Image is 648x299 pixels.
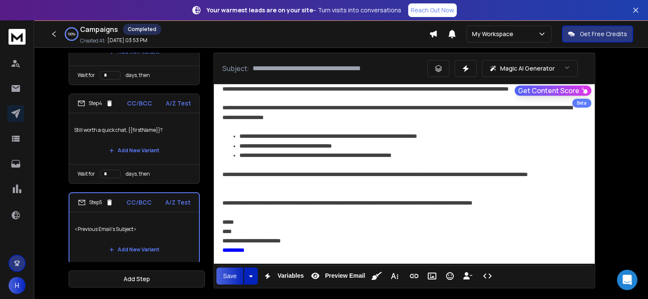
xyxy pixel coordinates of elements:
[424,268,440,285] button: Insert Image (Ctrl+P)
[411,6,454,14] p: Reach Out Now
[259,268,305,285] button: Variables
[78,72,95,79] p: Wait for
[323,272,367,279] span: Preview Email
[69,192,200,264] li: Step5CC/BCCA/Z Test<Previous Email's Subject>Add New Variant
[207,6,401,14] p: – Turn visits into conversations
[369,268,385,285] button: Clean HTML
[102,142,166,159] button: Add New Variant
[562,26,633,43] button: Get Free Credits
[69,94,200,184] li: Step4CC/BCCA/Z TestStill worth a quick chat, {{firstName}}?Add New VariantWait fordays, then
[74,118,194,142] p: Still worth a quick chat, {{firstName}}?
[479,268,495,285] button: Code View
[78,171,95,177] p: Wait for
[276,272,305,279] span: Variables
[515,85,591,96] button: Get Content Score
[127,99,152,108] p: CC/BCC
[472,30,517,38] p: My Workspace
[78,199,113,206] div: Step 5
[386,268,403,285] button: More Text
[408,3,457,17] a: Reach Out Now
[123,24,161,35] div: Completed
[216,268,244,285] button: Save
[460,268,476,285] button: Insert Unsubscribe Link
[75,217,194,241] p: <Previous Email's Subject>
[69,271,205,288] button: Add Step
[126,72,150,79] p: days, then
[80,37,106,44] p: Created At:
[406,268,422,285] button: Insert Link (Ctrl+K)
[482,60,578,77] button: Magic AI Generator
[580,30,627,38] p: Get Free Credits
[102,241,166,258] button: Add New Variant
[617,270,637,290] div: Open Intercom Messenger
[222,63,249,74] p: Subject:
[80,24,118,34] h1: Campaigns
[500,64,555,73] p: Magic AI Generator
[307,268,367,285] button: Preview Email
[126,171,150,177] p: days, then
[572,99,591,108] div: Beta
[9,277,26,294] button: H
[166,99,191,108] p: A/Z Test
[78,100,113,107] div: Step 4
[442,268,458,285] button: Emoticons
[127,198,152,207] p: CC/BCC
[107,37,147,44] p: [DATE] 03:53 PM
[68,31,75,37] p: 100 %
[9,29,26,45] img: logo
[165,198,190,207] p: A/Z Test
[207,6,313,14] strong: Your warmest leads are on your site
